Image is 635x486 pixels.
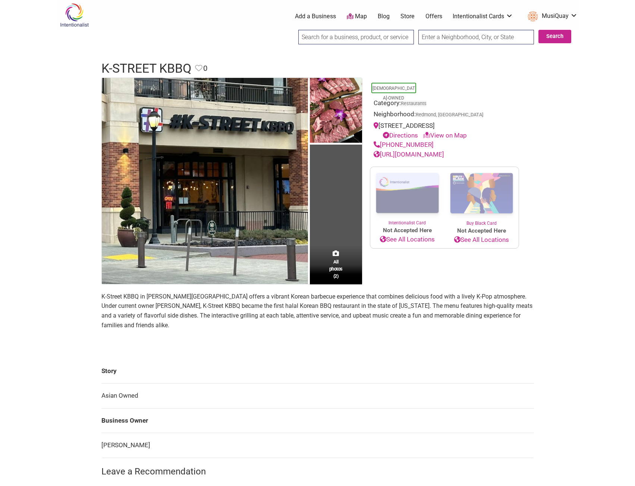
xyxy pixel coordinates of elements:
a: Map [347,12,367,21]
a: Intentionalist Cards [453,12,513,20]
input: Search for a business, product, or service [298,30,414,44]
i: Favorite [195,64,202,72]
a: Directions [383,132,418,139]
a: Intentionalist Card [370,167,444,226]
a: Blog [378,12,390,20]
span: Not Accepted Here [444,227,519,235]
input: Enter a Neighborhood, City, or State [418,30,534,44]
img: Buy Black Card [444,167,519,220]
div: [STREET_ADDRESS] [374,121,515,140]
a: [PHONE_NUMBER] [374,141,434,148]
img: Intentionalist Card [370,167,444,220]
h1: K-Street KBBQ [101,60,191,78]
span: Redmond, [GEOGRAPHIC_DATA] [416,113,483,117]
a: Add a Business [295,12,336,20]
td: Business Owner [101,408,534,433]
div: Neighborhood: [374,110,515,121]
td: Story [101,359,534,384]
a: Restaurants [401,101,427,106]
img: K-Street KBBQ [102,78,308,284]
a: MusiQuay [524,10,578,23]
a: See All Locations [370,235,444,244]
div: Category: [374,98,515,110]
p: K-Street KBBQ in [PERSON_NAME][GEOGRAPHIC_DATA] offers a vibrant Korean barbecue experience that ... [101,292,534,330]
span: 0 [203,63,207,74]
a: Offers [425,12,442,20]
a: [DEMOGRAPHIC_DATA]-Owned [372,86,415,101]
img: Intentionalist [57,3,92,27]
span: Not Accepted Here [370,226,444,235]
a: View on Map [423,132,467,139]
button: Search [538,30,571,43]
a: Buy Black Card [444,167,519,227]
a: Store [400,12,415,20]
td: Asian Owned [101,384,534,408]
td: [PERSON_NAME] [101,433,534,458]
span: All photos (2) [329,258,343,280]
img: K-Street KBBQ [310,78,362,145]
h3: Leave a Recommendation [101,466,534,478]
a: [URL][DOMAIN_NAME] [374,151,444,158]
a: See All Locations [444,235,519,245]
